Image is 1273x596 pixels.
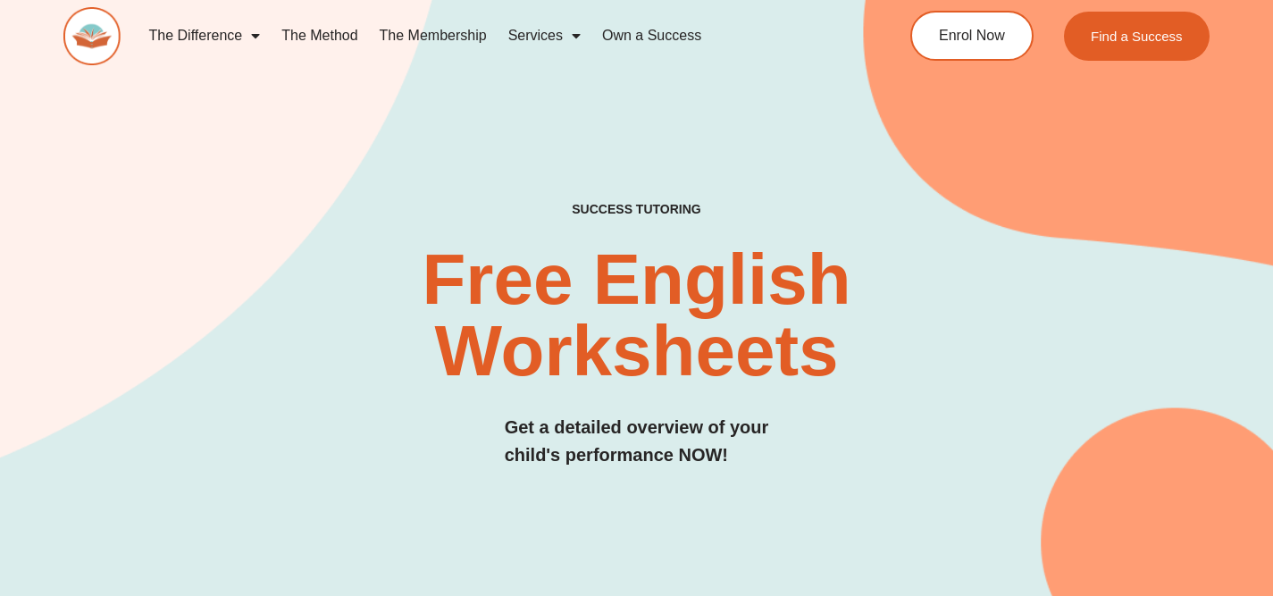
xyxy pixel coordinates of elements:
[910,11,1034,61] a: Enrol Now
[271,15,368,56] a: The Method
[258,244,1014,387] h2: Free English Worksheets​
[505,414,769,469] h3: Get a detailed overview of your child's performance NOW!
[591,15,712,56] a: Own a Success
[138,15,272,56] a: The Difference
[1064,12,1210,61] a: Find a Success
[369,15,498,56] a: The Membership
[498,15,591,56] a: Services
[939,29,1005,43] span: Enrol Now
[467,202,807,217] h4: SUCCESS TUTORING​
[1091,29,1183,43] span: Find a Success
[138,15,845,56] nav: Menu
